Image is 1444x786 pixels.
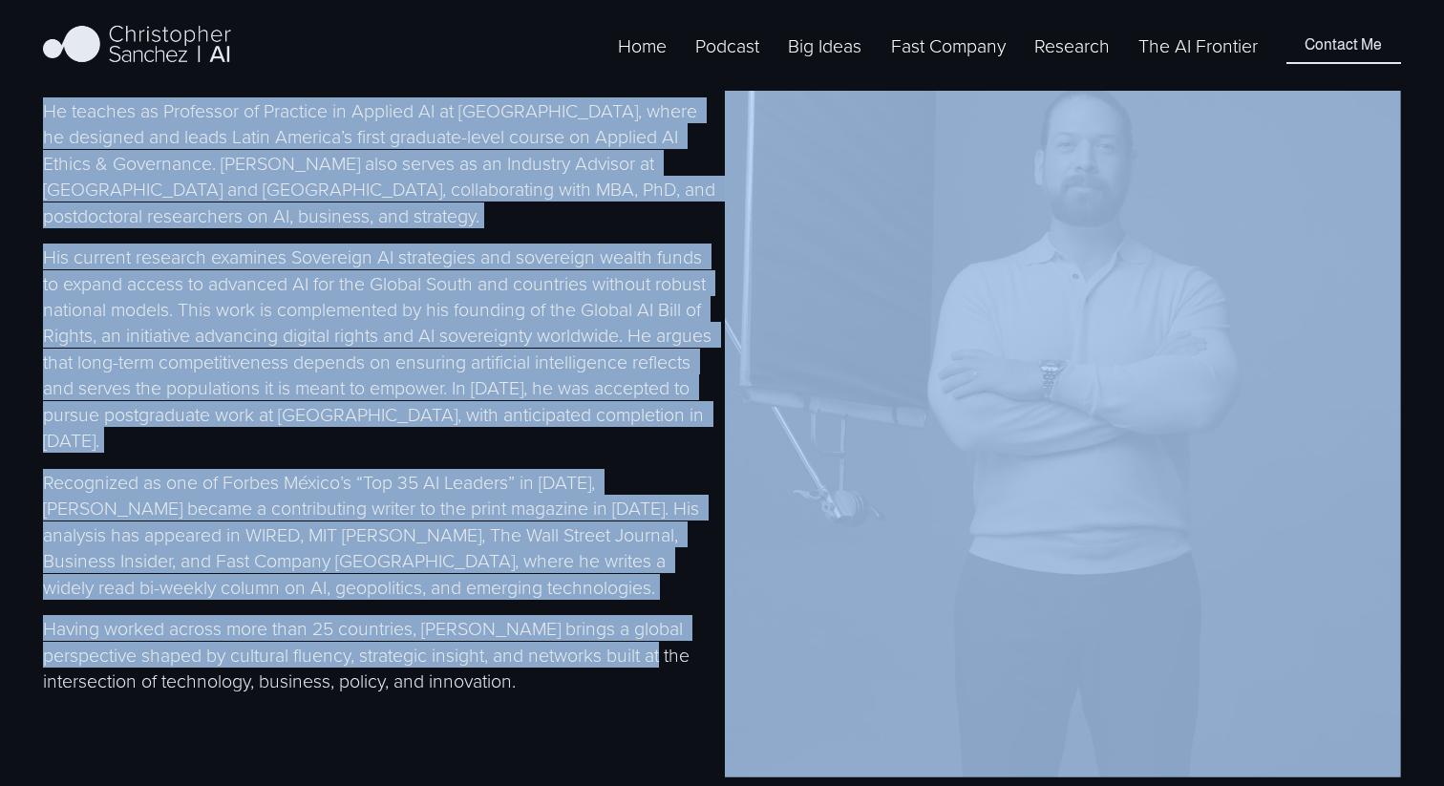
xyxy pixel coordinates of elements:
a: folder dropdown [891,31,1006,60]
a: folder dropdown [788,31,861,60]
a: folder dropdown [1034,31,1110,60]
p: His current research examines Sovereign AI strategies and sovereign wealth funds to expand access... [43,244,719,454]
a: Home [618,31,667,60]
span: Research [1034,32,1110,58]
a: Podcast [695,31,759,60]
p: He teaches as Professor of Practice in Applied AI at [GEOGRAPHIC_DATA], where he designed and lea... [43,97,719,228]
p: Having worked across more than 25 countries, [PERSON_NAME] brings a global perspective shaped by ... [43,615,719,693]
img: Christopher Sanchez | AI [43,22,231,70]
span: Fast Company [891,32,1006,58]
span: Big Ideas [788,32,861,58]
a: Contact Me [1286,28,1400,64]
a: The AI Frontier [1138,31,1258,60]
p: Recognized as one of Forbes México’s “Top 35 AI Leaders” in [DATE], [PERSON_NAME] became a contri... [43,469,719,600]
